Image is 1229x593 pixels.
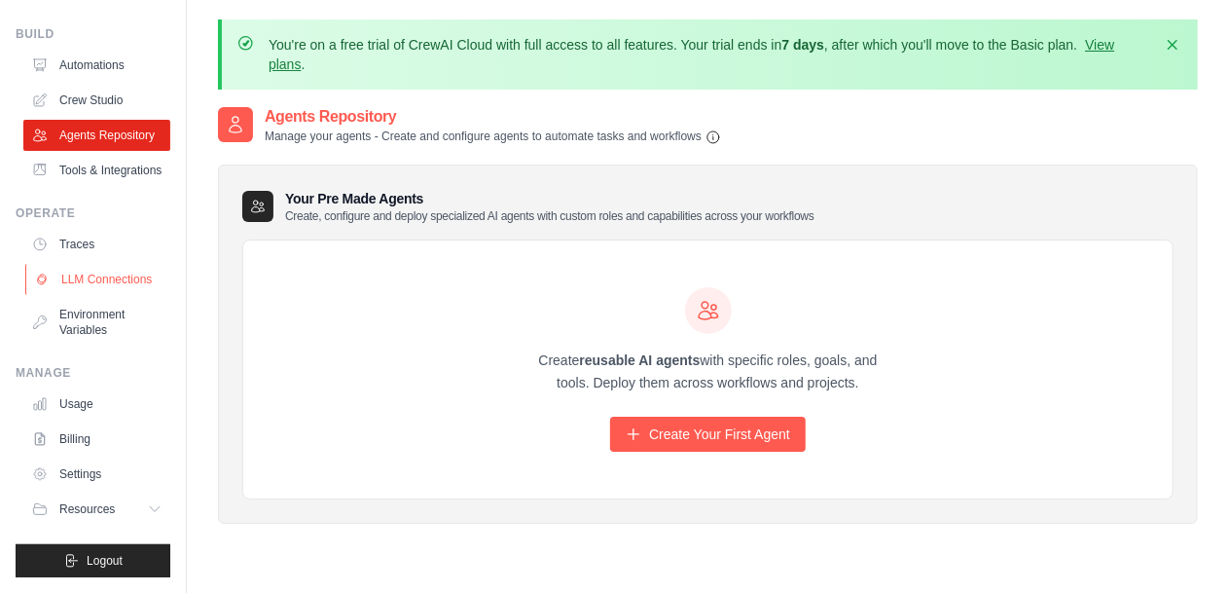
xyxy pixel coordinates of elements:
a: Crew Studio [23,85,170,116]
p: Create with specific roles, goals, and tools. Deploy them across workflows and projects. [522,350,895,394]
div: Build [16,26,170,42]
a: Automations [23,50,170,81]
a: LLM Connections [25,264,172,295]
span: Resources [59,501,115,517]
a: Usage [23,389,170,420]
strong: 7 days [781,37,824,53]
button: Resources [23,494,170,525]
h3: Your Pre Made Agents [285,189,814,224]
a: Traces [23,229,170,260]
a: Billing [23,424,170,455]
div: Manage [16,365,170,381]
a: Agents Repository [23,120,170,151]
a: Tools & Integrations [23,155,170,186]
p: You're on a free trial of CrewAI Cloud with full access to all features. Your trial ends in , aft... [269,35,1151,74]
a: Environment Variables [23,299,170,346]
p: Create, configure and deploy specialized AI agents with custom roles and capabilities across your... [285,208,814,224]
strong: reusable AI agents [579,352,700,368]
span: Logout [87,553,123,569]
div: Operate [16,205,170,221]
p: Manage your agents - Create and configure agents to automate tasks and workflows [265,129,721,145]
button: Logout [16,544,170,577]
h2: Agents Repository [265,105,721,129]
a: Settings [23,459,170,490]
a: Create Your First Agent [610,417,806,452]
